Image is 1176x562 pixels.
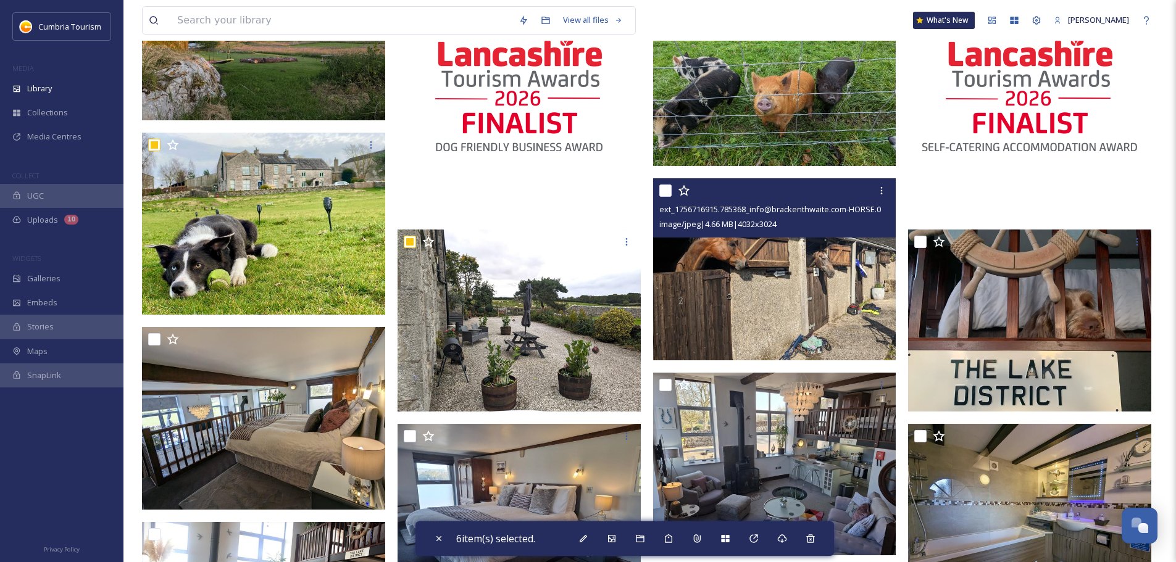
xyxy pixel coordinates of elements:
span: ext_1756716915.785368_info@brackenthwaite.com-HORSE.06.jpg [659,203,898,215]
div: 10 [64,215,78,225]
img: images.jpg [20,20,32,33]
a: View all files [557,8,629,32]
span: Stories [27,321,54,333]
span: [PERSON_NAME] [1068,14,1129,25]
img: ext_1756716916.00602_info@brackenthwaite.com-TD03.jpg [398,229,641,412]
a: Privacy Policy [44,541,80,556]
button: Open Chat [1122,508,1157,543]
img: ext_1756716915.71328_info@brackenthwaite.com-D.02.webp [908,229,1151,412]
span: 6 item(s) selected. [456,532,535,545]
span: MEDIA [12,64,34,73]
a: What's New [913,12,975,29]
img: ext_1756716915.21943_info@brackenthwaite.com-TD19.jpg [142,327,385,510]
span: Library [27,83,52,94]
span: UGC [27,190,44,202]
span: image/jpeg | 4.66 MB | 4032 x 3024 [659,218,777,229]
span: COLLECT [12,171,39,180]
span: Cumbria Tourism [38,21,101,32]
span: Embeds [27,297,57,308]
img: ext_1756716913.952925_info@brackenthwaite.com-TD06.jpg [653,373,896,555]
input: Search your library [171,7,512,34]
img: ext_1756716915.785368_info@brackenthwaite.com-HORSE.06.jpg [653,178,896,361]
span: SnapLink [27,370,61,381]
span: Maps [27,345,48,357]
span: Privacy Policy [44,545,80,553]
span: Collections [27,107,68,118]
img: ext_1756716916.714354_info@brackenthwaite.com-DOGS.02.jpg [142,133,385,315]
span: WIDGETS [12,254,41,263]
a: [PERSON_NAME] [1048,8,1135,32]
span: Uploads [27,214,58,226]
span: Galleries [27,273,60,284]
span: Media Centres [27,131,81,143]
